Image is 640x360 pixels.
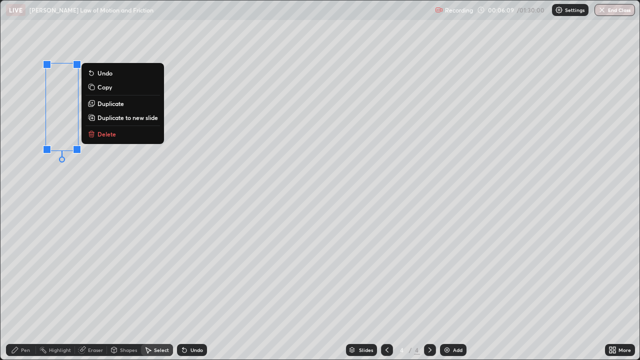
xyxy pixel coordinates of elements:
img: recording.375f2c34.svg [435,6,443,14]
div: Highlight [49,347,71,352]
div: Select [154,347,169,352]
img: class-settings-icons [555,6,563,14]
button: Duplicate to new slide [85,111,160,123]
div: Add [453,347,462,352]
button: Duplicate [85,97,160,109]
p: LIVE [9,6,22,14]
div: / [409,347,412,353]
div: 4 [397,347,407,353]
p: [PERSON_NAME] Law of Motion and Friction [29,6,153,14]
button: End Class [594,4,635,16]
button: Copy [85,81,160,93]
div: Eraser [88,347,103,352]
div: More [618,347,631,352]
p: Settings [565,7,584,12]
button: Delete [85,128,160,140]
p: Undo [97,69,112,77]
p: Recording [445,6,473,14]
img: add-slide-button [443,346,451,354]
p: Copy [97,83,112,91]
p: Duplicate to new slide [97,113,158,121]
button: Undo [85,67,160,79]
div: Shapes [120,347,137,352]
img: end-class-cross [598,6,606,14]
div: 4 [414,345,420,354]
div: Undo [190,347,203,352]
div: Slides [359,347,373,352]
div: Pen [21,347,30,352]
p: Delete [97,130,116,138]
p: Duplicate [97,99,124,107]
